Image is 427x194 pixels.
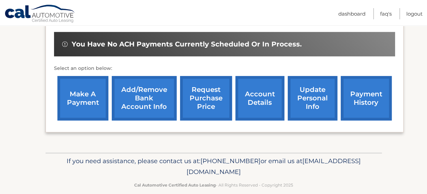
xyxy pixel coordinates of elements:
[338,8,366,19] a: Dashboard
[200,157,261,165] span: [PHONE_NUMBER]
[57,76,108,120] a: make a payment
[134,182,216,188] strong: Cal Automotive Certified Auto Leasing
[288,76,337,120] a: update personal info
[406,8,423,19] a: Logout
[62,41,68,47] img: alert-white.svg
[235,76,284,120] a: account details
[50,181,377,189] p: - All Rights Reserved - Copyright 2025
[380,8,392,19] a: FAQ's
[180,76,232,120] a: request purchase price
[4,4,76,24] a: Cal Automotive
[341,76,392,120] a: payment history
[50,156,377,177] p: If you need assistance, please contact us at: or email us at
[186,157,361,176] span: [EMAIL_ADDRESS][DOMAIN_NAME]
[54,64,395,73] p: Select an option below:
[112,76,177,120] a: Add/Remove bank account info
[72,40,302,48] span: You have no ACH payments currently scheduled or in process.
